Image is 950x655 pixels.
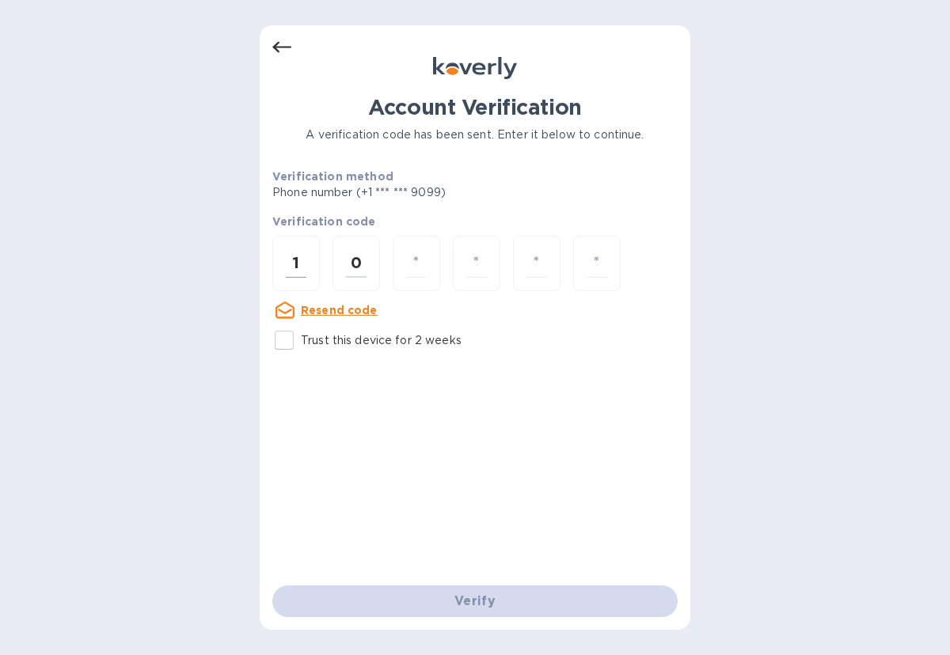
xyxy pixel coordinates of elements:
p: Verification code [272,214,678,229]
u: Resend code [301,304,378,316]
b: Verification method [272,170,393,183]
p: Phone number (+1 *** *** 9099) [272,184,567,201]
h1: Account Verification [272,95,678,120]
p: Trust this device for 2 weeks [301,332,462,349]
p: A verification code has been sent. Enter it below to continue. [272,127,678,143]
